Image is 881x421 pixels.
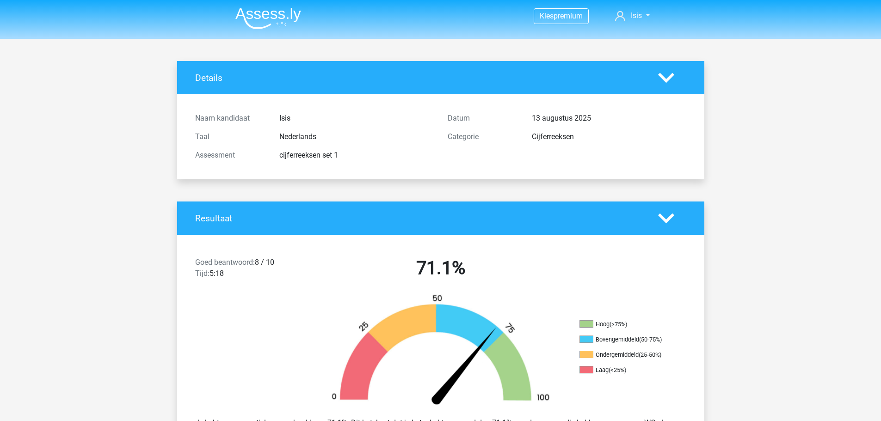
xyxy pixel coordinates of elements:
div: 13 augustus 2025 [525,113,693,124]
h4: Details [195,73,644,83]
li: Laag [579,366,672,374]
div: Isis [272,113,441,124]
li: Bovengemiddeld [579,336,672,344]
div: Nederlands [272,131,441,142]
img: Assessly [235,7,301,29]
img: 71.f4aefee710bb.png [316,294,566,410]
div: (50-75%) [639,336,662,343]
span: Goed beantwoord: [195,258,255,267]
li: Ondergemiddeld [579,351,672,359]
div: (25-50%) [639,351,661,358]
div: (<25%) [609,366,626,373]
span: Kies [540,12,554,20]
div: Datum [441,113,525,124]
div: 8 / 10 5:18 [188,257,314,283]
li: Hoog [579,320,672,329]
div: Naam kandidaat [188,113,272,124]
h4: Resultaat [195,213,644,224]
div: cijferreeksen set 1 [272,150,441,161]
a: Isis [611,10,653,21]
div: Categorie [441,131,525,142]
div: Assessment [188,150,272,161]
div: Taal [188,131,272,142]
div: (>75%) [610,321,627,328]
span: Isis [631,11,642,20]
h2: 71.1% [321,257,560,279]
div: Cijferreeksen [525,131,693,142]
a: Kiespremium [534,10,588,22]
span: Tijd: [195,269,209,278]
span: premium [554,12,583,20]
